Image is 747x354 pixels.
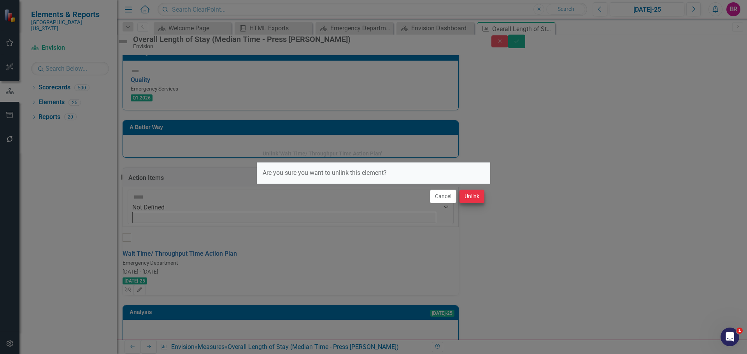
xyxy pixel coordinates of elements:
div: Unlink 'Wait Time/ Throughput Time Action Plan' [263,151,382,157]
button: Unlink [459,190,484,203]
span: Are you sure you want to unlink this element? [263,169,387,176]
iframe: Intercom live chat [721,328,739,346]
span: 1 [736,328,743,334]
button: Cancel [430,190,456,203]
